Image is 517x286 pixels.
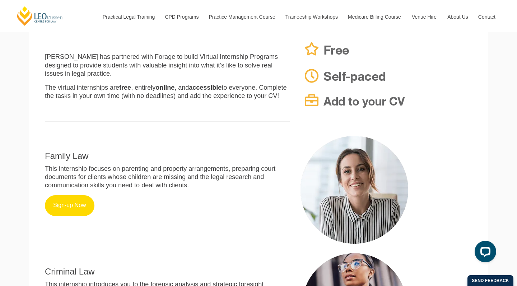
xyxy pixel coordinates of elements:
h2: Criminal Law [45,267,290,276]
a: [PERSON_NAME] Centre for Law [16,6,64,26]
strong: online [155,84,174,91]
a: Venue Hire [406,1,442,32]
a: CPD Programs [159,1,203,32]
p: This internship focuses on parenting and property arrangements, preparing court documents for cli... [45,165,290,190]
a: About Us [442,1,473,32]
iframe: LiveChat chat widget [469,238,499,268]
p: [PERSON_NAME] has partnered with Forage to build Virtual Internship Programs designed to provide ... [45,53,290,78]
h2: Family Law [45,151,290,161]
a: Contact [473,1,501,32]
a: Practice Management Course [204,1,280,32]
a: Practical Legal Training [97,1,160,32]
a: Sign-up Now [45,195,94,216]
strong: free [119,84,131,91]
a: Medicare Billing Course [343,1,406,32]
p: The virtual internships are , entirely , and to everyone. Complete the tasks in your own time (wi... [45,84,290,100]
strong: accessible [189,84,222,91]
a: Traineeship Workshops [280,1,343,32]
